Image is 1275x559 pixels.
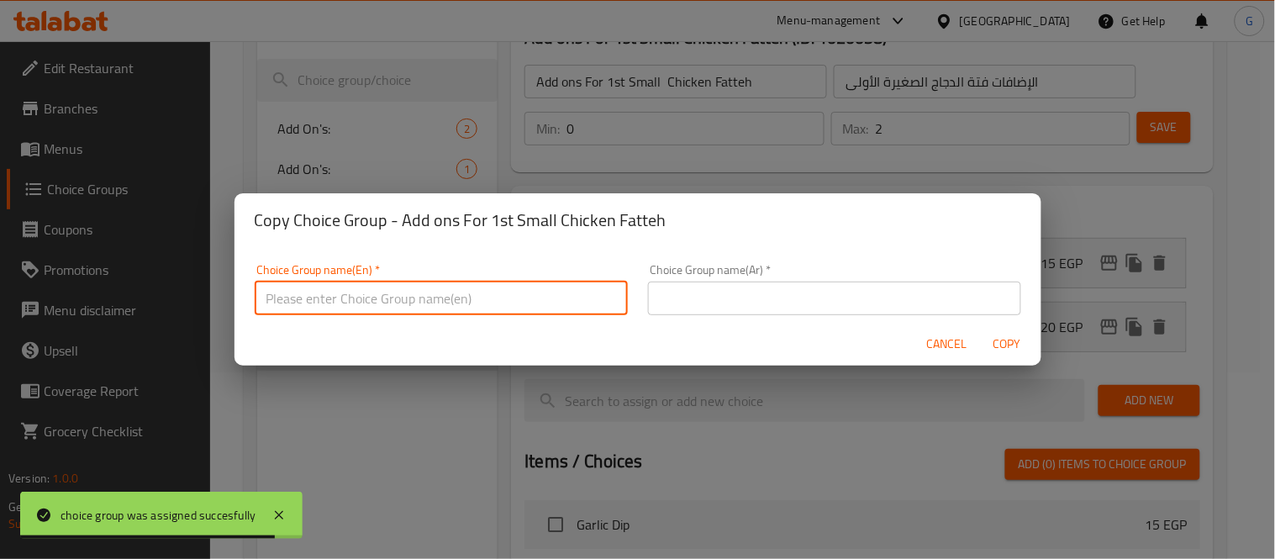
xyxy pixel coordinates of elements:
[920,329,974,360] button: Cancel
[927,334,967,355] span: Cancel
[255,207,1021,234] h2: Copy Choice Group - Add ons For 1st Small Chicken Fatteh
[648,282,1021,315] input: Please enter Choice Group name(ar)
[255,282,628,315] input: Please enter Choice Group name(en)
[61,506,256,525] div: choice group was assigned succesfully
[981,329,1035,360] button: Copy
[988,334,1028,355] span: Copy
